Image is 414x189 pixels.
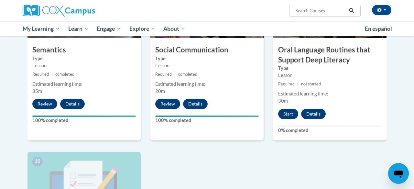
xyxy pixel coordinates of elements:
a: My Learning [18,21,64,36]
label: Type [155,55,259,62]
label: Type [278,65,382,72]
button: Review [155,99,180,109]
span: completed [178,72,197,77]
span: About [163,25,185,33]
h3: Oral Language Routines that Support Deep Literacy [273,45,387,65]
div: Lesson [32,62,136,69]
iframe: Button to launch messaging window [388,163,409,184]
img: Cox Campus [23,5,95,17]
span: My Learning [23,25,60,33]
div: Estimated learning time: [32,81,136,88]
button: Details [301,109,326,119]
span: Required [32,72,49,77]
label: 100% completed [155,117,259,124]
span: 30m [278,98,288,104]
span: 20m [155,88,165,94]
a: En español [361,22,396,36]
span: | [297,82,299,86]
h3: Social Communication [150,45,264,55]
span: not started [301,82,321,86]
input: Search Courses [295,7,347,15]
a: Learn [64,21,93,36]
span: 35m [32,88,42,94]
div: Main menu [18,21,396,36]
label: Type [32,55,136,62]
span: completed [55,72,74,77]
h3: Semantics [27,45,141,55]
span: Required [155,72,172,77]
span: Learn [68,25,89,33]
label: 100% completed [32,117,136,124]
label: 0% completed [278,127,382,134]
span: | [174,72,176,77]
div: Estimated learning time: [278,90,382,97]
a: About [159,21,190,36]
span: Engage [97,25,121,33]
span: Explore [129,25,155,33]
a: Cox Campus [23,5,139,17]
button: Details [60,99,85,109]
span: Required [278,82,295,86]
div: Your progress [32,116,136,117]
div: Lesson [278,72,382,79]
button: Search [347,7,356,15]
div: Your progress [155,116,259,117]
a: Engage [93,21,125,36]
div: Lesson [155,62,259,69]
span: | [51,72,53,77]
a: Explore [125,21,159,36]
button: Details [183,99,208,109]
button: Account Settings [372,5,391,15]
span: 10 [32,157,43,166]
div: Estimated learning time: [155,81,259,88]
span: En español [365,25,392,32]
button: Start [278,109,298,119]
button: Review [32,99,57,109]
